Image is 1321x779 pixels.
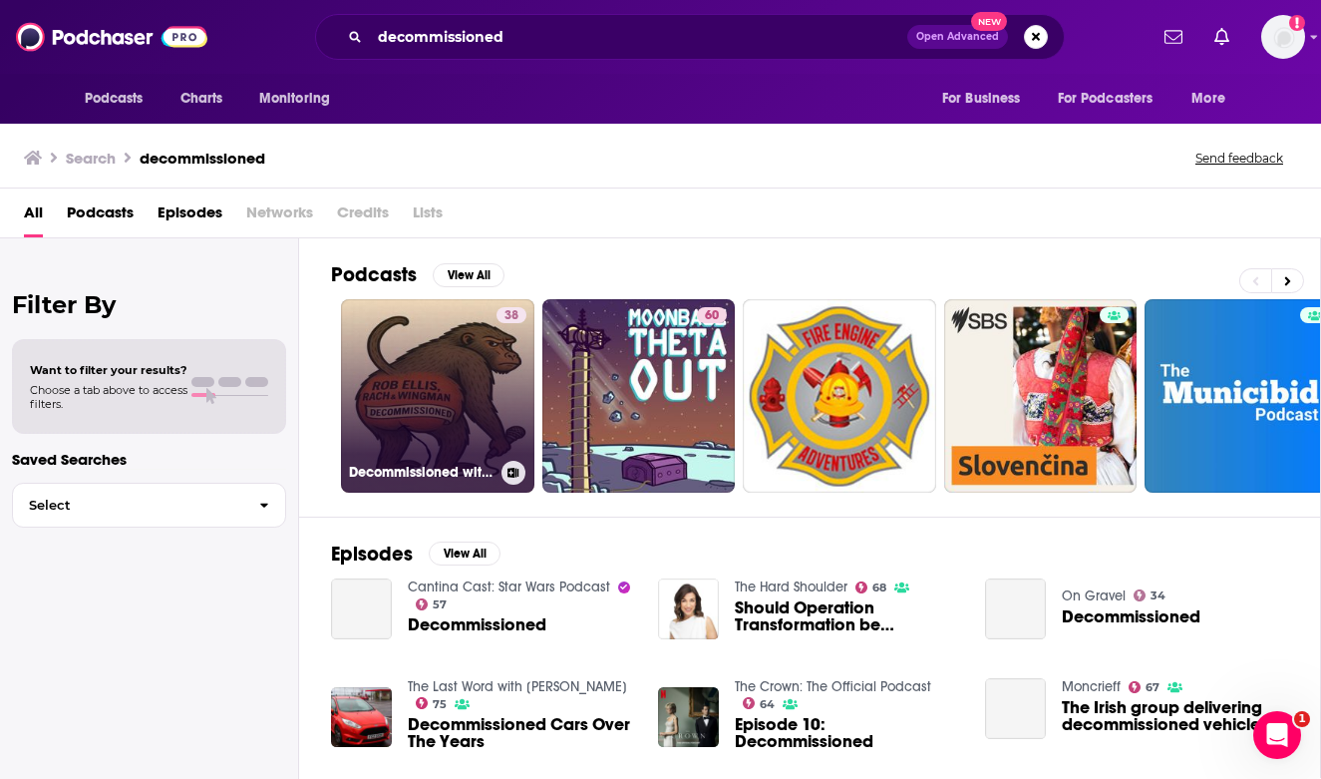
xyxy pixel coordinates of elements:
[331,687,392,748] img: Decommissioned Cars Over The Years
[331,542,500,567] a: EpisodesView All
[735,716,961,750] a: Episode 10: Decommissioned
[1045,80,1182,118] button: open menu
[1261,15,1305,59] button: Show profile menu
[180,85,223,113] span: Charts
[735,678,931,695] a: The Crown: The Official Podcast
[1156,20,1190,54] a: Show notifications dropdown
[872,584,886,592] span: 68
[30,363,187,377] span: Want to filter your results?
[67,196,134,237] a: Podcasts
[1177,80,1250,118] button: open menu
[416,697,448,709] a: 75
[246,196,313,237] span: Networks
[12,450,286,469] p: Saved Searches
[337,196,389,237] span: Credits
[735,599,961,633] a: Should Operation Transformation be decommissioned?
[1294,711,1310,727] span: 1
[315,14,1065,60] div: Search podcasts, credits, & more...
[907,25,1008,49] button: Open AdvancedNew
[985,678,1046,739] a: The Irish group delivering decommissioned vehicles to Ukraine
[1191,85,1225,113] span: More
[30,383,187,411] span: Choose a tab above to access filters.
[408,616,546,633] a: Decommissioned
[760,700,775,709] span: 64
[12,290,286,319] h2: Filter By
[413,196,443,237] span: Lists
[140,149,265,168] h3: decommissioned
[331,262,504,287] a: PodcastsView All
[1062,699,1288,733] a: The Irish group delivering decommissioned vehicles to Ukraine
[971,12,1007,31] span: New
[697,307,727,323] a: 60
[928,80,1046,118] button: open menu
[331,579,392,639] a: Decommissioned
[370,21,907,53] input: Search podcasts, credits, & more...
[1062,699,1288,733] span: The Irish group delivering decommissioned vehicles to [GEOGRAPHIC_DATA]
[71,80,169,118] button: open menu
[985,579,1046,639] a: Decommissioned
[1129,681,1160,693] a: 67
[433,700,447,709] span: 75
[855,582,887,593] a: 68
[167,80,235,118] a: Charts
[743,697,776,709] a: 64
[13,499,243,512] span: Select
[341,299,534,493] a: 38Decommissioned with [PERSON_NAME], [PERSON_NAME] & [PERSON_NAME]
[85,85,144,113] span: Podcasts
[705,306,719,326] span: 60
[1062,608,1200,625] a: Decommissioned
[942,85,1021,113] span: For Business
[349,464,494,481] h3: Decommissioned with [PERSON_NAME], [PERSON_NAME] & [PERSON_NAME]
[1206,20,1237,54] a: Show notifications dropdown
[735,579,847,595] a: The Hard Shoulder
[433,600,447,609] span: 57
[1189,150,1289,167] button: Send feedback
[408,716,634,750] a: Decommissioned Cars Over The Years
[429,542,500,566] button: View All
[1253,711,1301,759] iframe: Intercom live chat
[1062,587,1126,604] a: On Gravel
[331,542,413,567] h2: Episodes
[433,263,504,287] button: View All
[1289,15,1305,31] svg: Add a profile image
[66,149,116,168] h3: Search
[1151,591,1165,600] span: 34
[1146,683,1159,692] span: 67
[1134,589,1166,601] a: 34
[16,18,207,56] img: Podchaser - Follow, Share and Rate Podcasts
[658,579,719,639] img: Should Operation Transformation be decommissioned?
[158,196,222,237] a: Episodes
[408,579,610,595] a: Cantina Cast: Star Wars Podcast
[1062,678,1121,695] a: Moncrieff
[12,483,286,528] button: Select
[331,262,417,287] h2: Podcasts
[408,678,627,695] a: The Last Word with Matt Cooper
[245,80,356,118] button: open menu
[496,307,526,323] a: 38
[24,196,43,237] a: All
[1261,15,1305,59] span: Logged in as NicolaLynch
[259,85,330,113] span: Monitoring
[416,598,448,610] a: 57
[1058,85,1154,113] span: For Podcasters
[658,687,719,748] img: Episode 10: Decommissioned
[1261,15,1305,59] img: User Profile
[542,299,736,493] a: 60
[504,306,518,326] span: 38
[916,32,999,42] span: Open Advanced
